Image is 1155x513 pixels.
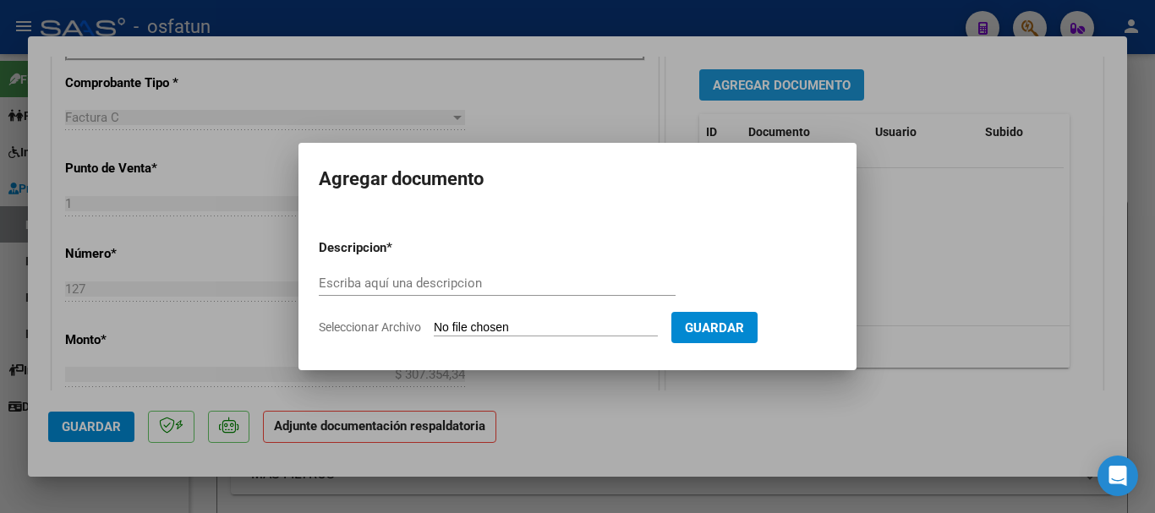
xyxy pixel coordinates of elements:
span: Guardar [685,320,744,336]
button: Guardar [671,312,758,343]
span: Seleccionar Archivo [319,320,421,334]
div: Open Intercom Messenger [1098,456,1138,496]
h2: Agregar documento [319,163,836,195]
p: Descripcion [319,238,474,258]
